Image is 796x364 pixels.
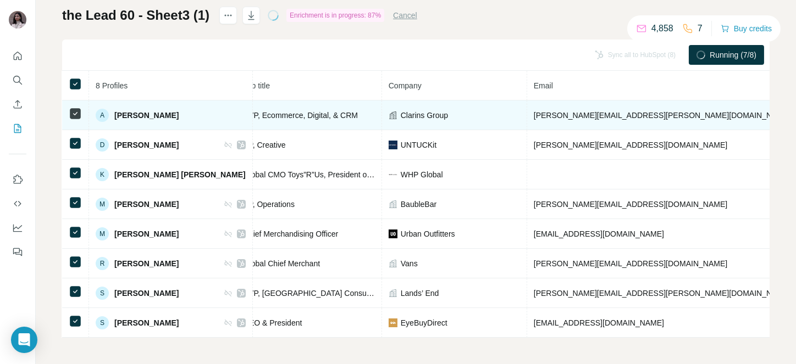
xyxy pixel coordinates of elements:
span: [PERSON_NAME] [PERSON_NAME] [114,169,246,180]
span: [PERSON_NAME] [114,139,179,150]
button: Buy credits [721,21,772,36]
span: [PERSON_NAME][EMAIL_ADDRESS][PERSON_NAME][DOMAIN_NAME] [534,111,791,120]
span: Clarins Group [401,110,448,121]
button: My lists [9,119,26,138]
span: BaubleBar [401,199,436,210]
div: M [96,198,109,211]
span: [PERSON_NAME] [114,258,179,269]
span: [PERSON_NAME][EMAIL_ADDRESS][PERSON_NAME][DOMAIN_NAME] [534,289,791,298]
button: Use Surfe API [9,194,26,214]
div: K [96,168,109,181]
span: 8 Profiles [96,81,128,90]
img: company-logo [389,318,397,327]
span: Running (7/8) [710,49,756,60]
p: 4,858 [651,22,673,35]
button: Cancel [393,10,417,21]
h1: the Lead 60 - Sheet3 (1) [62,7,209,24]
span: Global Chief Merchant [244,259,320,268]
span: [EMAIL_ADDRESS][DOMAIN_NAME] [534,318,664,327]
button: Quick start [9,46,26,66]
button: Enrich CSV [9,94,26,114]
span: [PERSON_NAME][EMAIL_ADDRESS][DOMAIN_NAME] [534,141,727,149]
img: company-logo [389,141,397,149]
div: Open Intercom Messenger [11,327,37,353]
span: Company [389,81,422,90]
span: EyeBuyDirect [401,317,447,328]
span: Chief Merchandising Officer [244,229,338,238]
div: D [96,138,109,152]
button: actions [219,7,237,24]
span: [PERSON_NAME][EMAIL_ADDRESS][DOMAIN_NAME] [534,259,727,268]
span: VP, Creative [244,141,286,149]
div: S [96,287,109,300]
button: Search [9,70,26,90]
div: Enrichment is in progress: 87% [286,9,384,22]
span: SVP, [GEOGRAPHIC_DATA] Consumer [244,289,380,298]
span: Email [534,81,553,90]
img: company-logo [389,170,397,179]
div: S [96,316,109,329]
span: CEO & President [244,318,302,327]
span: [PERSON_NAME][EMAIL_ADDRESS][DOMAIN_NAME] [534,200,727,209]
span: UNTUCKit [401,139,436,150]
span: Job title [244,81,270,90]
span: Urban Outfitters [401,228,455,239]
span: VP, Operations [244,200,295,209]
span: Global CMO Toys”R”Us, President of Toys”R”Us Studios [244,170,435,179]
span: WHP Global [401,169,443,180]
img: company-logo [389,229,397,238]
button: Dashboard [9,218,26,238]
div: R [96,257,109,270]
span: [PERSON_NAME] [114,110,179,121]
span: Vans [401,258,418,269]
span: [PERSON_NAME] [114,317,179,328]
p: 7 [698,22,703,35]
span: SVP, Ecommerce, Digital, & CRM [244,111,358,120]
button: Feedback [9,242,26,262]
img: Avatar [9,11,26,29]
div: A [96,109,109,122]
span: [EMAIL_ADDRESS][DOMAIN_NAME] [534,229,664,238]
button: Use Surfe on LinkedIn [9,170,26,189]
div: M [96,227,109,240]
span: [PERSON_NAME] [114,228,179,239]
span: [PERSON_NAME] [114,288,179,299]
span: [PERSON_NAME] [114,199,179,210]
span: Lands’ End [401,288,439,299]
